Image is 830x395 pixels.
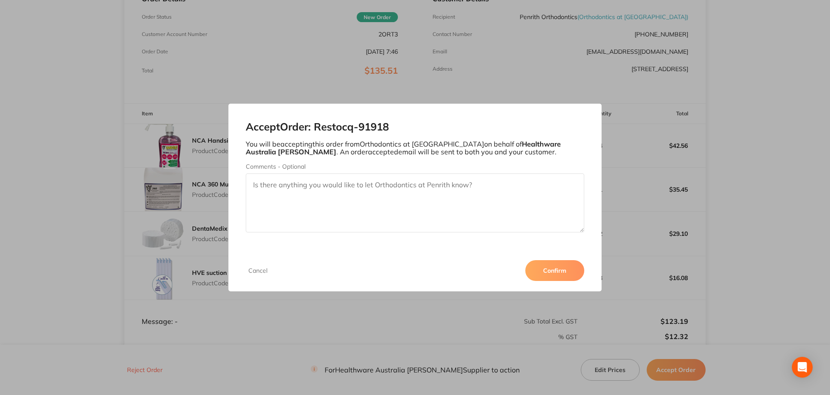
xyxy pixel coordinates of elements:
[246,140,585,156] p: You will be accepting this order from Orthodontics at [GEOGRAPHIC_DATA] on behalf of . An order a...
[792,357,813,378] div: Open Intercom Messenger
[246,163,585,170] label: Comments - Optional
[525,260,584,281] button: Confirm
[246,121,585,133] h2: Accept Order: Restocq- 91918
[246,140,561,156] b: Healthware Australia [PERSON_NAME]
[246,267,270,274] button: Cancel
